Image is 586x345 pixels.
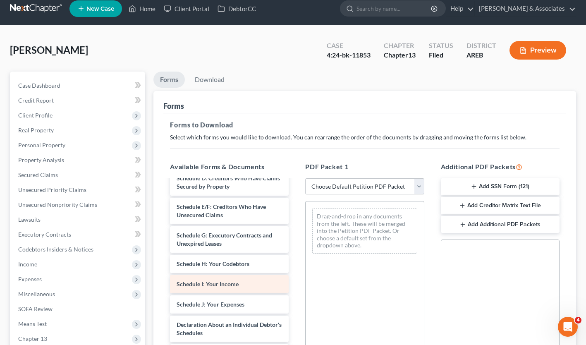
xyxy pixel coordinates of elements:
a: Credit Report [12,93,145,108]
a: Help [446,1,474,16]
a: Client Portal [160,1,213,16]
a: DebtorCC [213,1,260,16]
div: Case [327,41,371,50]
span: Chapter 13 [18,335,47,342]
span: Executory Contracts [18,231,71,238]
span: Real Property [18,127,54,134]
span: Client Profile [18,112,53,119]
span: Miscellaneous [18,290,55,297]
p: Select which forms you would like to download. You can rearrange the order of the documents by dr... [170,133,560,141]
span: Codebtors Insiders & Notices [18,246,93,253]
span: New Case [86,6,114,12]
span: [PERSON_NAME] [10,44,88,56]
span: Schedule E/F: Creditors Who Have Unsecured Claims [177,203,266,218]
h5: Forms to Download [170,120,560,130]
a: Unsecured Nonpriority Claims [12,197,145,212]
a: Secured Claims [12,168,145,182]
span: Expenses [18,276,42,283]
button: Add SSN Form (121) [441,178,560,196]
span: Schedule D: Creditors Who Have Claims Secured by Property [177,175,280,190]
div: Forms [163,101,184,111]
span: 13 [408,51,416,59]
span: Personal Property [18,141,65,149]
div: AREB [466,50,496,60]
a: Property Analysis [12,153,145,168]
a: SOFA Review [12,302,145,316]
a: Executory Contracts [12,227,145,242]
a: Case Dashboard [12,78,145,93]
div: Chapter [384,50,416,60]
span: Declaration About an Individual Debtor's Schedules [177,321,282,336]
h5: PDF Packet 1 [305,162,424,172]
a: Lawsuits [12,212,145,227]
a: Forms [153,72,185,88]
span: Income [18,261,37,268]
span: Schedule I: Your Income [177,280,239,287]
h5: Available Forms & Documents [170,162,289,172]
span: Credit Report [18,97,54,104]
span: Schedule J: Your Expenses [177,301,244,308]
span: Schedule H: Your Codebtors [177,260,249,267]
button: Add Creditor Matrix Text File [441,197,560,214]
span: 4 [575,317,581,323]
div: Filed [429,50,453,60]
iframe: Intercom live chat [558,317,578,337]
button: Add Additional PDF Packets [441,216,560,233]
input: Search by name... [356,1,432,16]
div: Chapter [384,41,416,50]
span: Lawsuits [18,216,41,223]
div: 4:24-bk-11853 [327,50,371,60]
h5: Additional PDF Packets [441,162,560,172]
span: Means Test [18,320,47,327]
a: Download [188,72,231,88]
span: Property Analysis [18,156,64,163]
span: Case Dashboard [18,82,60,89]
span: Unsecured Priority Claims [18,186,86,193]
a: Home [124,1,160,16]
span: Schedule G: Executory Contracts and Unexpired Leases [177,232,272,247]
a: Unsecured Priority Claims [12,182,145,197]
span: SOFA Review [18,305,53,312]
span: Unsecured Nonpriority Claims [18,201,97,208]
button: Preview [509,41,566,60]
a: [PERSON_NAME] & Associates [475,1,576,16]
div: Status [429,41,453,50]
span: Secured Claims [18,171,58,178]
div: Drag-and-drop in any documents from the left. These will be merged into the Petition PDF Packet. ... [312,208,417,254]
div: District [466,41,496,50]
